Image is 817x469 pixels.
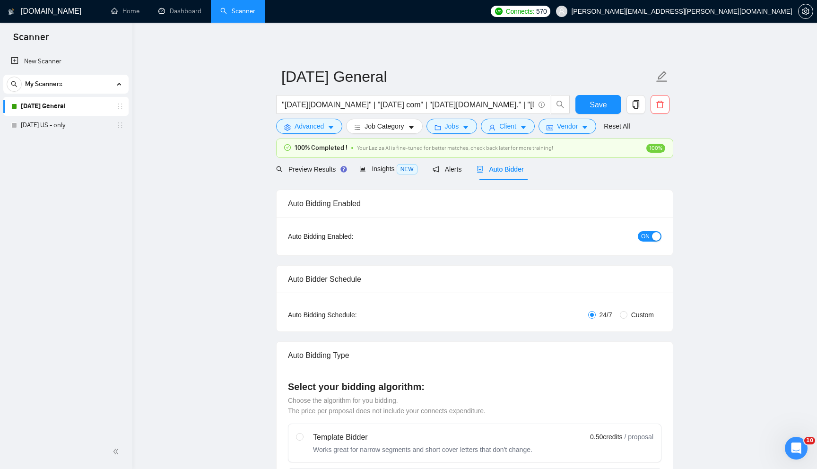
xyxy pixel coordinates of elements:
[495,8,503,15] img: upwork-logo.png
[625,432,653,442] span: / proposal
[426,119,478,134] button: folderJobscaret-down
[445,121,459,131] span: Jobs
[25,75,62,94] span: My Scanners
[116,122,124,129] span: holder
[646,144,665,153] span: 100%
[551,100,569,109] span: search
[276,166,283,173] span: search
[357,145,553,151] span: Your Laziza AI is fine-tuned for better matches, check back later for more training!
[111,7,139,15] a: homeHome
[21,97,111,116] a: [DATE] General
[520,124,527,131] span: caret-down
[489,124,495,131] span: user
[8,4,15,19] img: logo
[3,52,129,71] li: New Scanner
[539,119,596,134] button: idcardVendorcaret-down
[288,231,412,242] div: Auto Bidding Enabled:
[582,124,588,131] span: caret-down
[7,81,21,87] span: search
[506,6,534,17] span: Connects:
[21,116,111,135] a: [DATE] US - only
[295,143,348,153] span: 100% Completed !
[785,437,808,460] iframe: Intercom live chat
[3,75,129,135] li: My Scanners
[276,119,342,134] button: settingAdvancedcaret-down
[804,437,815,444] span: 10
[641,231,650,242] span: ON
[158,7,201,15] a: dashboardDashboard
[359,165,417,173] span: Insights
[596,310,616,320] span: 24/7
[499,121,516,131] span: Client
[536,6,547,17] span: 570
[11,52,121,71] a: New Scanner
[798,4,813,19] button: setting
[6,30,56,50] span: Scanner
[276,165,344,173] span: Preview Results
[116,103,124,110] span: holder
[365,121,404,131] span: Job Category
[313,445,532,454] div: Works great for narrow segments and short cover letters that don't change.
[281,65,654,88] input: Scanner name...
[288,397,486,415] span: Choose the algorithm for you bidding. The price per proposal does not include your connects expen...
[113,447,122,456] span: double-left
[551,95,570,114] button: search
[557,121,578,131] span: Vendor
[656,70,668,83] span: edit
[651,95,669,114] button: delete
[313,432,532,443] div: Template Bidder
[433,166,439,173] span: notification
[590,432,622,442] span: 0.50 credits
[627,310,658,320] span: Custom
[539,102,545,108] span: info-circle
[284,144,291,151] span: check-circle
[558,8,565,15] span: user
[282,99,534,111] input: Search Freelance Jobs...
[626,95,645,114] button: copy
[220,7,255,15] a: searchScanner
[359,165,366,172] span: area-chart
[288,190,661,217] div: Auto Bidding Enabled
[604,121,630,131] a: Reset All
[481,119,535,134] button: userClientcaret-down
[288,310,412,320] div: Auto Bidding Schedule:
[590,99,607,111] span: Save
[288,266,661,293] div: Auto Bidder Schedule
[288,342,661,369] div: Auto Bidding Type
[575,95,621,114] button: Save
[627,100,645,109] span: copy
[7,77,22,92] button: search
[435,124,441,131] span: folder
[408,124,415,131] span: caret-down
[651,100,669,109] span: delete
[328,124,334,131] span: caret-down
[295,121,324,131] span: Advanced
[798,8,813,15] a: setting
[547,124,553,131] span: idcard
[288,380,661,393] h4: Select your bidding algorithm:
[477,165,523,173] span: Auto Bidder
[462,124,469,131] span: caret-down
[354,124,361,131] span: bars
[477,166,483,173] span: robot
[339,165,348,174] div: Tooltip anchor
[799,8,813,15] span: setting
[284,124,291,131] span: setting
[397,164,417,174] span: NEW
[346,119,422,134] button: barsJob Categorycaret-down
[433,165,462,173] span: Alerts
